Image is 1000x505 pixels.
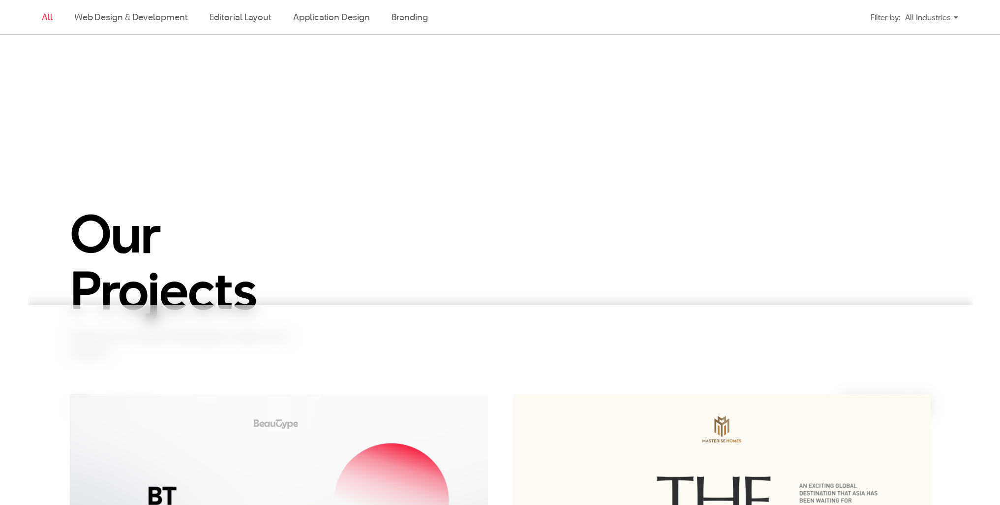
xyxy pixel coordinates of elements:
[871,9,900,26] div: Filter by:
[293,11,369,23] a: Application Design
[74,11,188,23] a: Web Design & Development
[70,206,340,319] h1: Our Projects
[42,11,53,23] a: All
[210,11,272,23] a: Editorial Layout
[905,9,958,26] div: All Industries
[392,11,428,23] a: Branding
